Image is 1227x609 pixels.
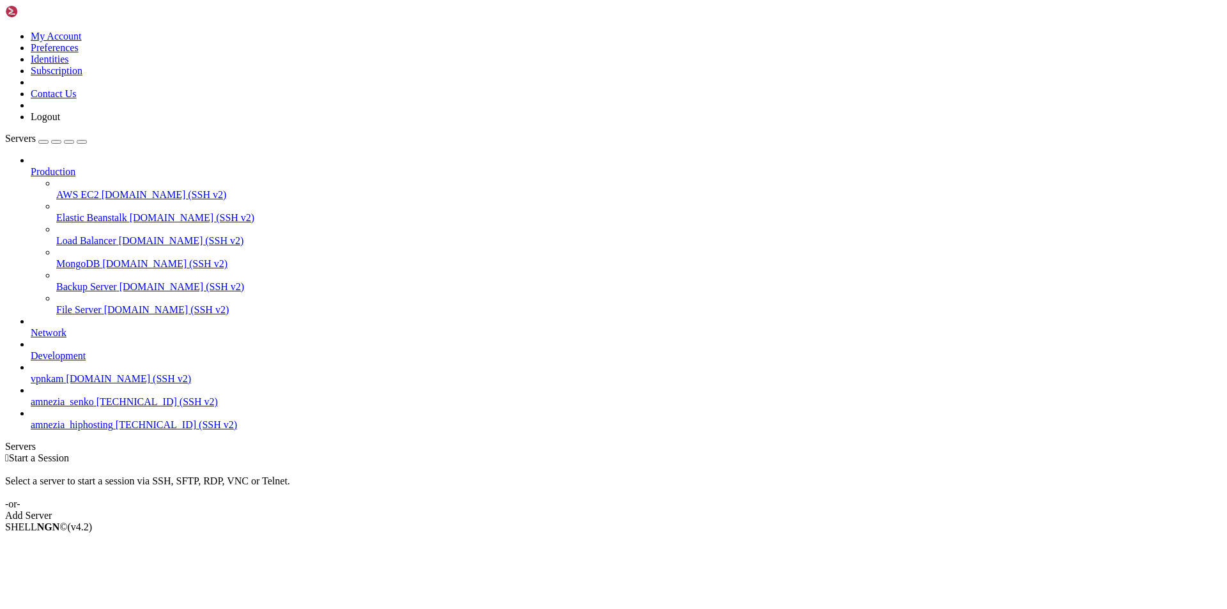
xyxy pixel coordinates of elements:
a: Elastic Beanstalk [DOMAIN_NAME] (SSH v2) [56,212,1222,224]
a: amnezia_senko [TECHNICAL_ID] (SSH v2) [31,396,1222,408]
a: Identities [31,54,69,65]
a: Production [31,166,1222,178]
div: Add Server [5,510,1222,521]
span: [DOMAIN_NAME] (SSH v2) [66,373,192,384]
a: Servers [5,133,87,144]
a: Contact Us [31,88,77,99]
a: Subscription [31,65,82,76]
li: Backup Server [DOMAIN_NAME] (SSH v2) [56,270,1222,293]
span: [TECHNICAL_ID] (SSH v2) [116,419,237,430]
span: MongoDB [56,258,100,269]
span: AWS EC2 [56,189,99,200]
span: [TECHNICAL_ID] (SSH v2) [96,396,218,407]
span: [DOMAIN_NAME] (SSH v2) [119,235,244,246]
a: Development [31,350,1222,362]
a: File Server [DOMAIN_NAME] (SSH v2) [56,304,1222,316]
span: [DOMAIN_NAME] (SSH v2) [102,258,228,269]
a: Network [31,327,1222,339]
li: Network [31,316,1222,339]
li: amnezia_senko [TECHNICAL_ID] (SSH v2) [31,385,1222,408]
a: Backup Server [DOMAIN_NAME] (SSH v2) [56,281,1222,293]
a: amnezia_hiphosting [TECHNICAL_ID] (SSH v2) [31,419,1222,431]
span: Development [31,350,86,361]
span: [DOMAIN_NAME] (SSH v2) [104,304,229,315]
li: vpnkam [DOMAIN_NAME] (SSH v2) [31,362,1222,385]
span: Load Balancer [56,235,116,246]
a: Load Balancer [DOMAIN_NAME] (SSH v2) [56,235,1222,247]
span: File Server [56,304,102,315]
a: AWS EC2 [DOMAIN_NAME] (SSH v2) [56,189,1222,201]
span: Start a Session [9,452,69,463]
span:  [5,452,9,463]
a: My Account [31,31,82,42]
span: amnezia_senko [31,396,94,407]
span: Elastic Beanstalk [56,212,127,223]
a: MongoDB [DOMAIN_NAME] (SSH v2) [56,258,1222,270]
div: Servers [5,441,1222,452]
a: Logout [31,111,60,122]
div: Select a server to start a session via SSH, SFTP, RDP, VNC or Telnet. -or- [5,464,1222,510]
b: NGN [37,521,60,532]
li: Development [31,339,1222,362]
li: MongoDB [DOMAIN_NAME] (SSH v2) [56,247,1222,270]
li: AWS EC2 [DOMAIN_NAME] (SSH v2) [56,178,1222,201]
li: Elastic Beanstalk [DOMAIN_NAME] (SSH v2) [56,201,1222,224]
span: SHELL © [5,521,92,532]
span: vpnkam [31,373,64,384]
a: Preferences [31,42,79,53]
img: Shellngn [5,5,79,18]
span: amnezia_hiphosting [31,419,113,430]
a: vpnkam [DOMAIN_NAME] (SSH v2) [31,373,1222,385]
span: Network [31,327,66,338]
span: [DOMAIN_NAME] (SSH v2) [120,281,245,292]
li: File Server [DOMAIN_NAME] (SSH v2) [56,293,1222,316]
span: [DOMAIN_NAME] (SSH v2) [102,189,227,200]
span: 4.2.0 [68,521,93,532]
span: Production [31,166,75,177]
span: Backup Server [56,281,117,292]
span: [DOMAIN_NAME] (SSH v2) [130,212,255,223]
li: Production [31,155,1222,316]
li: amnezia_hiphosting [TECHNICAL_ID] (SSH v2) [31,408,1222,431]
li: Load Balancer [DOMAIN_NAME] (SSH v2) [56,224,1222,247]
span: Servers [5,133,36,144]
